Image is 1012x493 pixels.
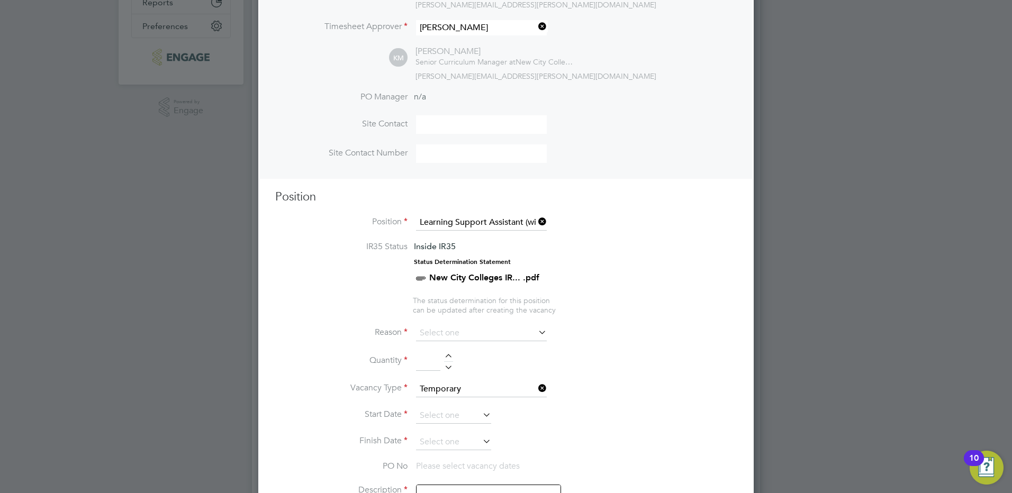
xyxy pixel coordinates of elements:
label: Timesheet Approver [275,21,408,32]
label: Quantity [275,355,408,366]
div: [PERSON_NAME] [415,46,574,57]
div: 10 [969,458,979,472]
input: Select one [416,325,547,341]
button: Open Resource Center, 10 new notifications [970,451,1004,485]
input: Select one [416,408,491,424]
span: n/a [414,92,426,102]
span: Senior Curriculum Manager at [415,57,516,67]
label: PO No [275,461,408,472]
label: Position [275,216,408,227]
label: PO Manager [275,92,408,103]
label: Site Contact [275,118,408,130]
label: Start Date [275,409,408,420]
span: Please select vacancy dates [416,461,520,471]
input: Select one [416,434,491,450]
span: [PERSON_NAME][EMAIL_ADDRESS][PERSON_NAME][DOMAIN_NAME] [415,71,656,81]
h3: Position [275,189,737,205]
label: Vacancy Type [275,382,408,394]
span: Inside IR35 [414,241,456,251]
strong: Status Determination Statement [414,258,511,266]
input: Search for... [416,215,547,231]
label: Site Contact Number [275,148,408,159]
input: Search for... [416,20,547,35]
div: New City College Limited [415,57,574,67]
span: The status determination for this position can be updated after creating the vacancy [413,296,556,315]
span: KM [389,49,408,67]
a: New City Colleges IR... .pdf [429,272,539,282]
input: Select one [416,381,547,397]
label: Reason [275,327,408,338]
label: Finish Date [275,435,408,446]
label: IR35 Status [275,241,408,252]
